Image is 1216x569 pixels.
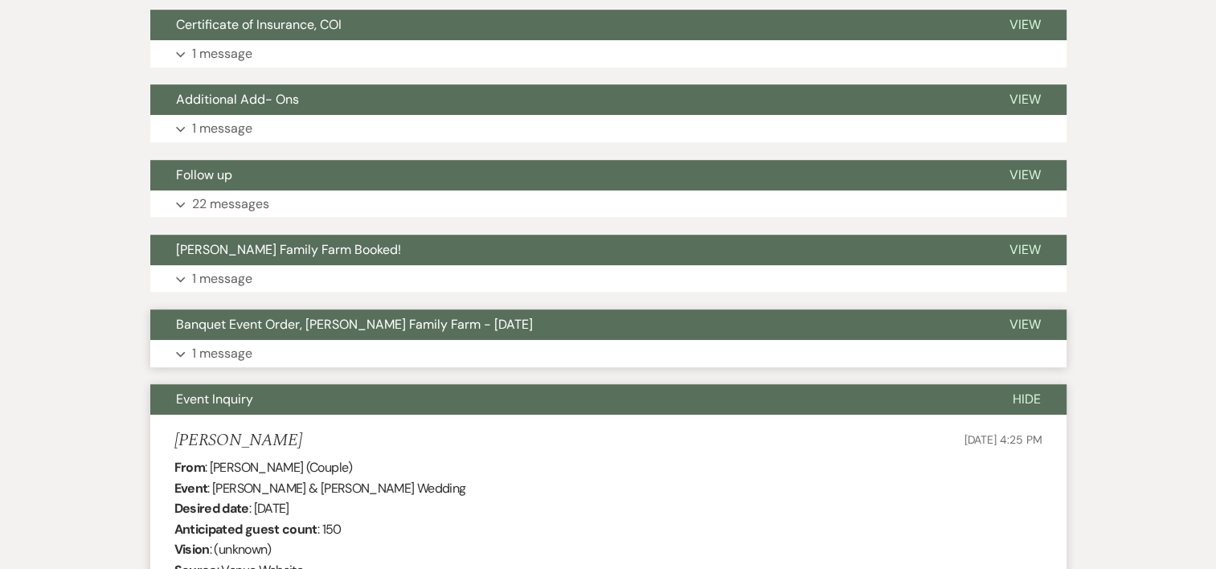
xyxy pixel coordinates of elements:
button: Follow up [150,160,984,190]
p: 1 message [192,343,252,364]
span: Banquet Event Order, [PERSON_NAME] Family Farm - [DATE] [176,316,533,333]
span: View [1009,16,1041,33]
h5: [PERSON_NAME] [174,431,302,451]
button: Hide [987,384,1067,415]
button: View [984,160,1067,190]
p: 1 message [192,43,252,64]
button: [PERSON_NAME] Family Farm Booked! [150,235,984,265]
button: 1 message [150,265,1067,293]
span: [PERSON_NAME] Family Farm Booked! [176,241,401,258]
b: Desired date [174,500,249,517]
b: Event [174,480,208,497]
b: Vision [174,541,210,558]
button: View [984,309,1067,340]
button: 22 messages [150,190,1067,218]
button: Additional Add- Ons [150,84,984,115]
span: Follow up [176,166,232,183]
span: [DATE] 4:25 PM [964,432,1042,447]
button: Certificate of Insurance, COI [150,10,984,40]
button: 1 message [150,115,1067,142]
span: View [1009,316,1041,333]
b: Anticipated guest count [174,521,317,538]
span: Hide [1013,391,1041,407]
p: 22 messages [192,194,269,215]
p: 1 message [192,268,252,289]
button: View [984,10,1067,40]
button: 1 message [150,340,1067,367]
span: Additional Add- Ons [176,91,299,108]
button: View [984,84,1067,115]
span: View [1009,241,1041,258]
span: View [1009,91,1041,108]
span: View [1009,166,1041,183]
span: Event Inquiry [176,391,253,407]
button: Banquet Event Order, [PERSON_NAME] Family Farm - [DATE] [150,309,984,340]
button: View [984,235,1067,265]
p: 1 message [192,118,252,139]
span: Certificate of Insurance, COI [176,16,342,33]
button: Event Inquiry [150,384,987,415]
b: From [174,459,205,476]
button: 1 message [150,40,1067,68]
